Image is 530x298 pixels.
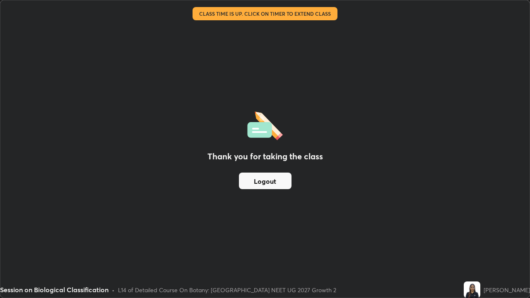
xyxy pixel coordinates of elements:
[247,109,283,140] img: offlineFeedback.1438e8b3.svg
[239,173,291,189] button: Logout
[207,150,323,163] h2: Thank you for taking the class
[112,286,115,294] div: •
[118,286,336,294] div: L14 of Detailed Course On Botany: [GEOGRAPHIC_DATA] NEET UG 2027 Growth 2
[464,281,480,298] img: 5dd7e0702dfe4f69bf807b934bb836a9.jpg
[484,286,530,294] div: [PERSON_NAME]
